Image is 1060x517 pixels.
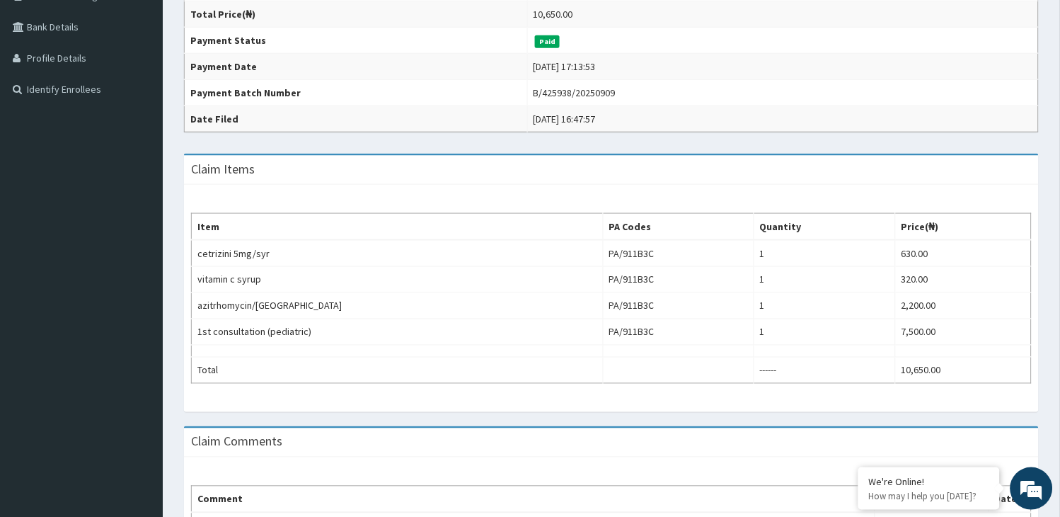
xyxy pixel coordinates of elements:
[191,436,282,448] h3: Claim Comments
[603,267,754,293] td: PA/911B3C
[754,267,895,293] td: 1
[192,487,875,513] th: Comment
[534,112,596,126] div: [DATE] 16:47:57
[192,214,604,241] th: Item
[185,106,528,132] th: Date Filed
[232,7,266,41] div: Minimize live chat window
[895,267,1031,293] td: 320.00
[185,54,528,80] th: Payment Date
[534,7,573,21] div: 10,650.00
[754,214,895,241] th: Quantity
[192,358,604,384] td: Total
[185,80,528,106] th: Payment Batch Number
[895,214,1031,241] th: Price(₦)
[82,164,195,307] span: We're online!
[869,490,989,502] p: How may I help you today?
[895,293,1031,319] td: 2,200.00
[869,475,989,488] div: We're Online!
[895,240,1031,267] td: 630.00
[534,59,596,74] div: [DATE] 17:13:53
[74,79,238,98] div: Chat with us now
[26,71,57,106] img: d_794563401_company_1708531726252_794563401
[192,267,604,293] td: vitamin c syrup
[192,293,604,319] td: azitrhomycin/[GEOGRAPHIC_DATA]
[192,319,604,346] td: 1st consultation (pediatric)
[603,293,754,319] td: PA/911B3C
[185,28,528,54] th: Payment Status
[7,357,270,407] textarea: Type your message and hit 'Enter'
[603,240,754,267] td: PA/911B3C
[535,35,560,48] span: Paid
[603,319,754,346] td: PA/911B3C
[754,319,895,346] td: 1
[754,358,895,384] td: ------
[534,86,616,100] div: B/425938/20250909
[185,1,528,28] th: Total Price(₦)
[192,240,604,267] td: cetrizini 5mg/syr
[754,293,895,319] td: 1
[191,163,255,176] h3: Claim Items
[754,240,895,267] td: 1
[895,319,1031,346] td: 7,500.00
[895,358,1031,384] td: 10,650.00
[603,214,754,241] th: PA Codes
